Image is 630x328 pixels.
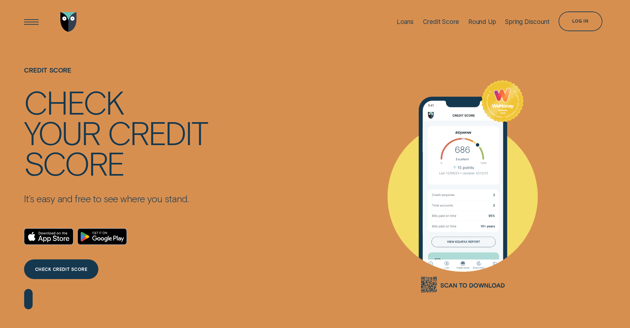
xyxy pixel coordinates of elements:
[77,228,127,245] a: Android App on Google Play
[468,18,496,26] div: Round Up
[24,259,98,279] a: CHECK CREDIT SCORE
[108,117,207,147] div: credit
[24,193,207,205] p: It’s easy and free to see where you stand.
[24,86,207,178] h4: Check your credit score
[24,66,207,86] h1: Credit Score
[24,86,123,117] div: Check
[60,12,77,32] img: Wisr
[558,11,602,31] button: Log in
[22,12,41,32] button: Open Menu
[505,18,549,26] div: Spring Discount
[24,147,124,178] div: score
[423,18,459,26] div: Credit Score
[24,228,73,245] a: Download on the App Store
[397,18,414,26] div: Loans
[24,117,100,147] div: your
